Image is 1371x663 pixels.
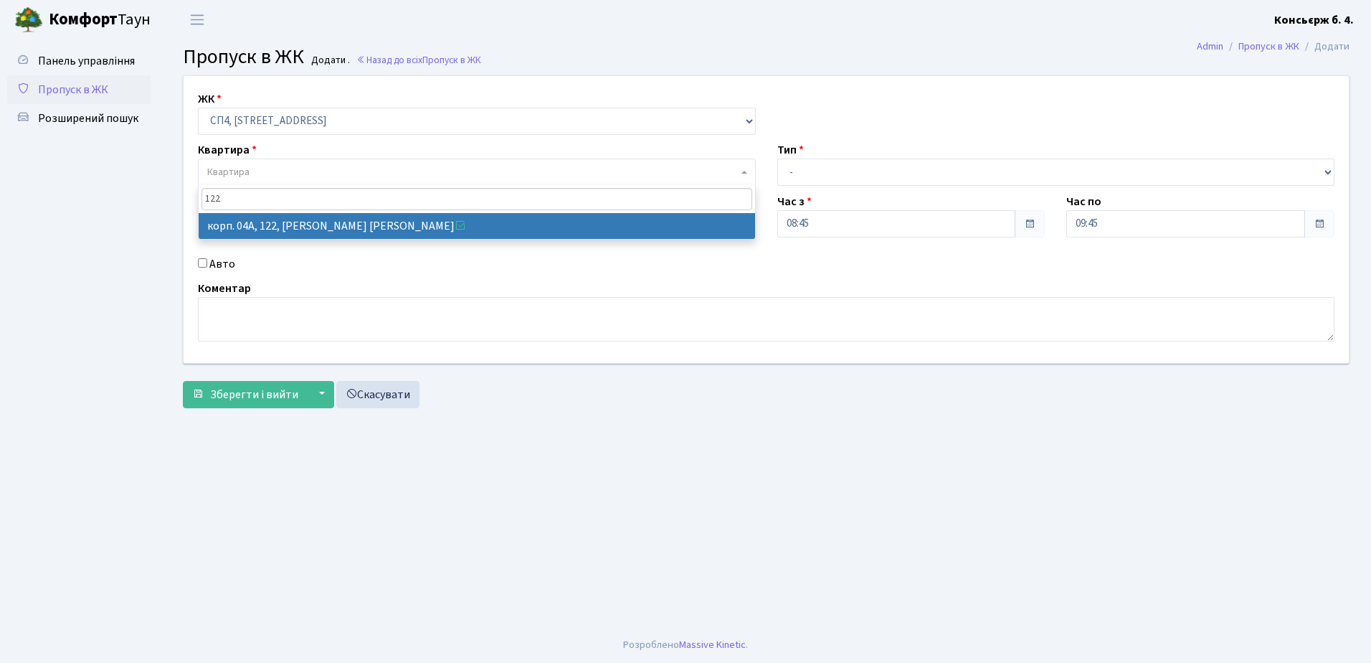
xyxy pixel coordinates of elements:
[14,6,43,34] img: logo.png
[7,75,151,104] a: Пропуск в ЖК
[49,8,151,32] span: Таун
[1299,39,1349,55] li: Додати
[1066,193,1101,210] label: Час по
[679,637,746,652] a: Massive Kinetic
[336,381,419,408] a: Скасувати
[308,55,350,67] small: Додати .
[1274,12,1354,28] b: Консьєрж б. 4.
[7,47,151,75] a: Панель управління
[198,141,257,159] label: Квартира
[207,165,250,179] span: Квартира
[38,110,138,126] span: Розширений пошук
[198,280,251,297] label: Коментар
[38,53,135,69] span: Панель управління
[1274,11,1354,29] a: Консьєрж б. 4.
[1175,32,1371,62] nav: breadcrumb
[49,8,118,31] b: Комфорт
[777,193,812,210] label: Час з
[183,42,304,71] span: Пропуск в ЖК
[356,53,481,67] a: Назад до всіхПропуск в ЖК
[183,381,308,408] button: Зберегти і вийти
[7,104,151,133] a: Розширений пошук
[210,387,298,403] span: Зберегти і вийти
[1238,39,1299,54] a: Пропуск в ЖК
[198,90,222,108] label: ЖК
[38,82,108,98] span: Пропуск в ЖК
[777,141,804,159] label: Тип
[199,213,755,239] li: корп. 04А, 122, [PERSON_NAME] [PERSON_NAME]
[623,637,748,653] div: Розроблено .
[179,8,215,32] button: Переключити навігацію
[209,255,235,273] label: Авто
[422,53,481,67] span: Пропуск в ЖК
[1197,39,1223,54] a: Admin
